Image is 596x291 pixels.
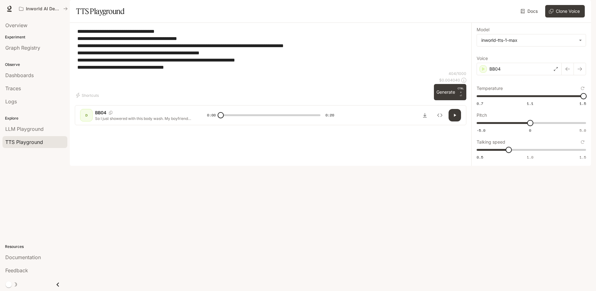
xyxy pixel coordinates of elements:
[527,101,533,106] span: 1.1
[579,139,586,145] button: Reset to default
[477,34,586,46] div: inworld-tts-1-max
[477,155,483,160] span: 0.5
[76,5,124,17] h1: TTS Playground
[81,110,91,120] div: D
[579,128,586,133] span: 5.0
[434,109,446,121] button: Inspect
[207,112,216,118] span: 0:00
[579,155,586,160] span: 1.5
[481,37,576,43] div: inworld-tts-1-max
[325,112,334,118] span: 0:20
[419,109,431,121] button: Download audio
[489,66,501,72] p: BB04
[477,128,485,133] span: -5.0
[477,101,483,106] span: 0.7
[95,110,106,116] p: BB04
[449,71,466,76] p: 404 / 1000
[477,56,488,61] p: Voice
[579,101,586,106] span: 1.5
[529,128,531,133] span: 0
[458,86,464,94] p: CTRL +
[477,86,503,91] p: Temperature
[477,27,489,32] p: Model
[26,6,61,12] p: Inworld AI Demos
[458,86,464,98] p: ⏎
[75,90,101,100] button: Shortcuts
[527,155,533,160] span: 1.0
[16,2,70,15] button: All workspaces
[95,116,192,121] p: So I just showered with this body wash. My boyfriend asked why I’m wearing perfume so late. Even ...
[477,140,505,144] p: Talking speed
[434,84,466,100] button: GenerateCTRL +⏎
[545,5,585,17] button: Clone Voice
[579,85,586,92] button: Reset to default
[519,5,540,17] a: Docs
[106,111,115,115] button: Copy Voice ID
[477,113,487,117] p: Pitch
